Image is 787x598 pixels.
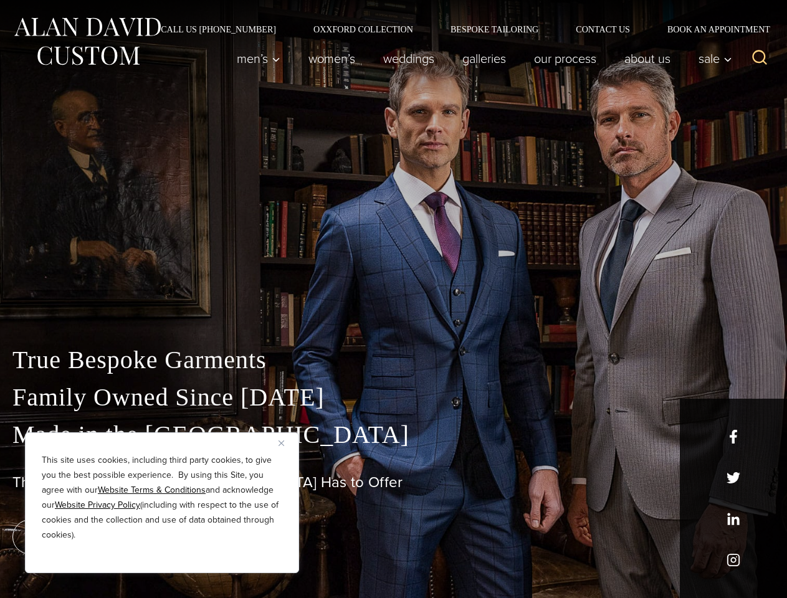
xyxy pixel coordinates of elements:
a: Contact Us [557,25,649,34]
p: True Bespoke Garments Family Owned Since [DATE] Made in the [GEOGRAPHIC_DATA] [12,341,775,453]
a: Oxxford Collection [295,25,432,34]
button: Close [279,435,293,450]
a: Call Us [PHONE_NUMBER] [142,25,295,34]
h1: The Best Custom Suits [GEOGRAPHIC_DATA] Has to Offer [12,473,775,491]
a: Bespoke Tailoring [432,25,557,34]
img: Close [279,440,284,446]
a: Website Terms & Conditions [98,483,206,496]
button: View Search Form [745,44,775,74]
a: About Us [611,46,685,71]
nav: Primary Navigation [223,46,739,71]
a: Our Process [520,46,611,71]
a: weddings [370,46,449,71]
a: book an appointment [12,520,187,554]
a: Galleries [449,46,520,71]
nav: Secondary Navigation [142,25,775,34]
a: Book an Appointment [649,25,775,34]
span: Sale [699,52,732,65]
p: This site uses cookies, including third party cookies, to give you the best possible experience. ... [42,453,282,543]
span: Men’s [237,52,280,65]
a: Website Privacy Policy [55,498,140,511]
img: Alan David Custom [12,14,162,69]
a: Women’s [295,46,370,71]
